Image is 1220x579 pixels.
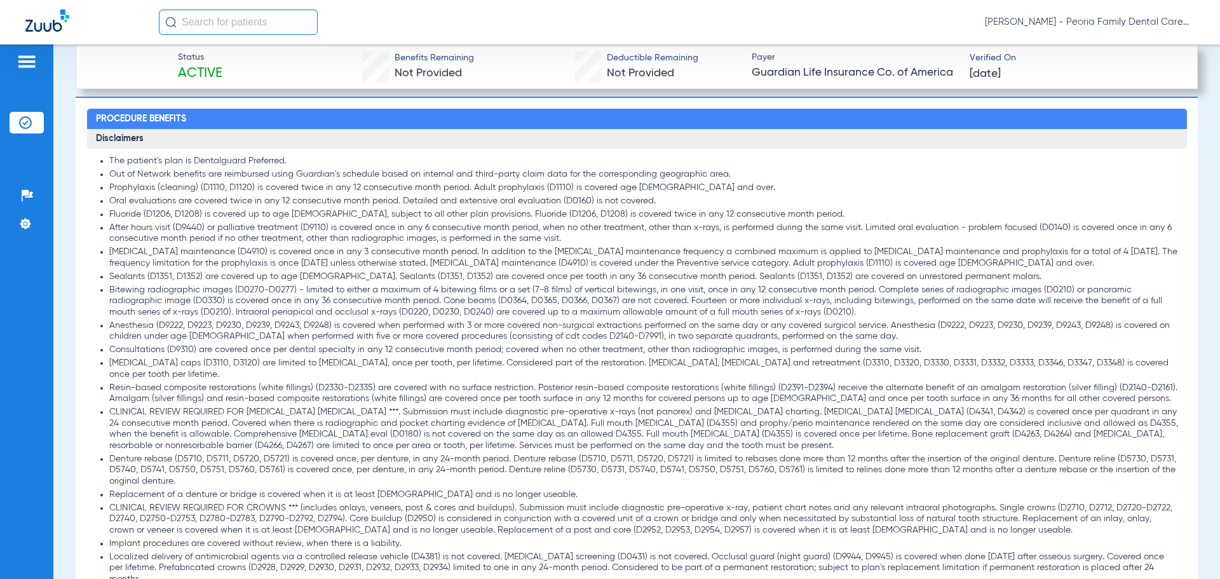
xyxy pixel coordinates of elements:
li: The patient's plan is Dentalguard Preferred. [109,156,1178,167]
li: Bitewing radiographic images (D0270-D0277) - limited to either a maximum of 4 bitewing films or a... [109,285,1178,318]
img: Zuub Logo [25,10,69,32]
li: Sealants (D1351, D1352) are covered up to age [DEMOGRAPHIC_DATA]. Sealants (D1351, D1352) are cov... [109,271,1178,283]
span: [DATE] [970,66,1001,82]
span: Guardian Life Insurance Co. of America [752,65,959,81]
span: Active [178,65,222,83]
input: Search for patients [159,10,318,35]
li: Replacement of a denture or bridge is covered when it is at least [DEMOGRAPHIC_DATA] and is no lo... [109,489,1178,501]
li: CLINICAL REVIEW REQUIRED FOR CROWNS *** (includes onlays, veneers, post & cores and buildups). Su... [109,503,1178,536]
li: Prophylaxis (cleaning) (D1110, D1120) is covered twice in any 12 consecutive month period. Adult ... [109,182,1178,194]
span: Benefits Remaining [395,51,474,65]
li: Denture rebase (D5710, D5711, D5720, D5721) is covered once, per denture, in any 24-month period.... [109,454,1178,487]
h3: Disclaimers [87,129,1187,149]
img: Search Icon [165,17,177,28]
span: [PERSON_NAME] - Peoria Family Dental Care [985,16,1195,29]
span: Payer [752,51,959,64]
span: Not Provided [607,67,674,79]
li: Oral evaluations are covered twice in any 12 consecutive month period. Detailed and extensive ora... [109,196,1178,207]
span: Verified On [970,51,1177,65]
span: Not Provided [395,67,462,79]
li: Out of Network benefits are reimbursed using Guardian's schedule based on internal and third-part... [109,169,1178,181]
span: Status [178,51,222,64]
li: Implant procedures are covered without review, when there is a liability. [109,538,1178,550]
li: Anesthesia (D9222, D9223, D9230, D9239, D9243, D9248) is covered when performed with 3 or more co... [109,320,1178,343]
h2: Procedure Benefits [87,109,1187,129]
li: Consultations (D9310) are covered once per dental specialty in any 12 consecutive month period; c... [109,344,1178,356]
img: hamburger-icon [17,54,37,69]
li: Fluoride (D1206, D1208) is covered up to age [DEMOGRAPHIC_DATA], subject to all other plan provis... [109,209,1178,221]
li: [MEDICAL_DATA] caps (D3110, D3120) are limited to [MEDICAL_DATA], once per tooth, per lifetime. C... [109,358,1178,380]
li: After hours visit (D9440) or palliative treatment (D9110) is covered once in any 6 consecutive mo... [109,222,1178,245]
li: [MEDICAL_DATA] maintenance (D4910) is covered once in any 3 consecutive month period. In addition... [109,247,1178,269]
li: Resin-based composite restorations (white fillings) (D2330-D2335) are covered with no surface res... [109,383,1178,405]
span: Deductible Remaining [607,51,698,65]
li: CLINICAL REVIEW REQUIRED FOR [MEDICAL_DATA] [MEDICAL_DATA] ***. Submission must include diagnosti... [109,407,1178,451]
